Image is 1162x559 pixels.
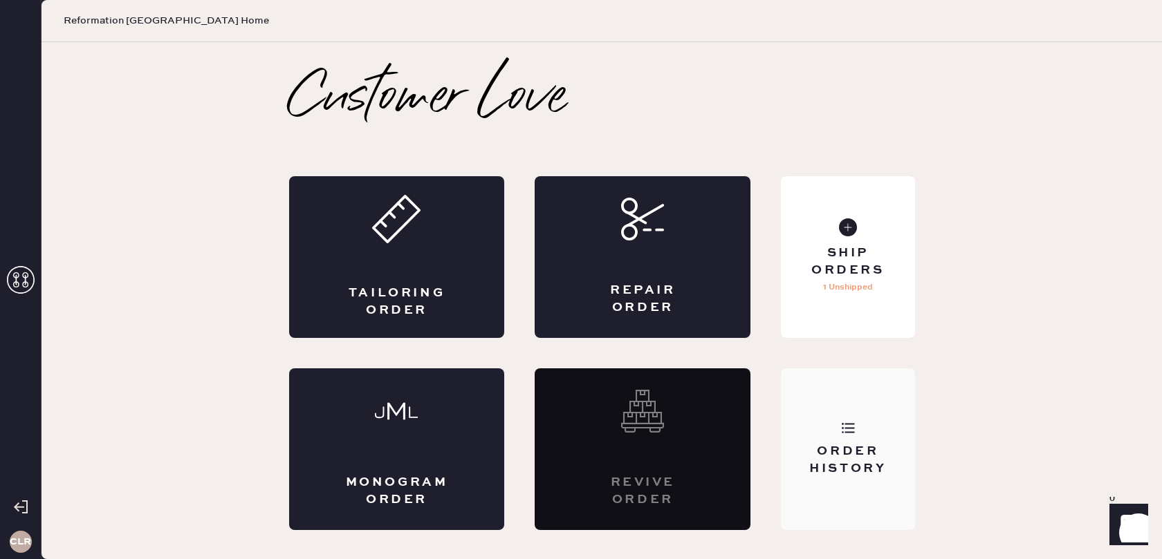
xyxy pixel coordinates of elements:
[590,474,695,509] div: Revive order
[792,245,903,279] div: Ship Orders
[64,14,269,28] span: Reformation [GEOGRAPHIC_DATA] Home
[823,279,873,296] p: 1 Unshipped
[289,71,566,126] h2: Customer Love
[10,537,31,547] h3: CLR
[1096,497,1156,556] iframe: Front Chat
[590,282,695,316] div: Repair Order
[535,368,750,530] div: Interested? Contact us at care@hemster.co
[344,285,450,319] div: Tailoring Order
[792,443,903,477] div: Order History
[344,474,450,509] div: Monogram Order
